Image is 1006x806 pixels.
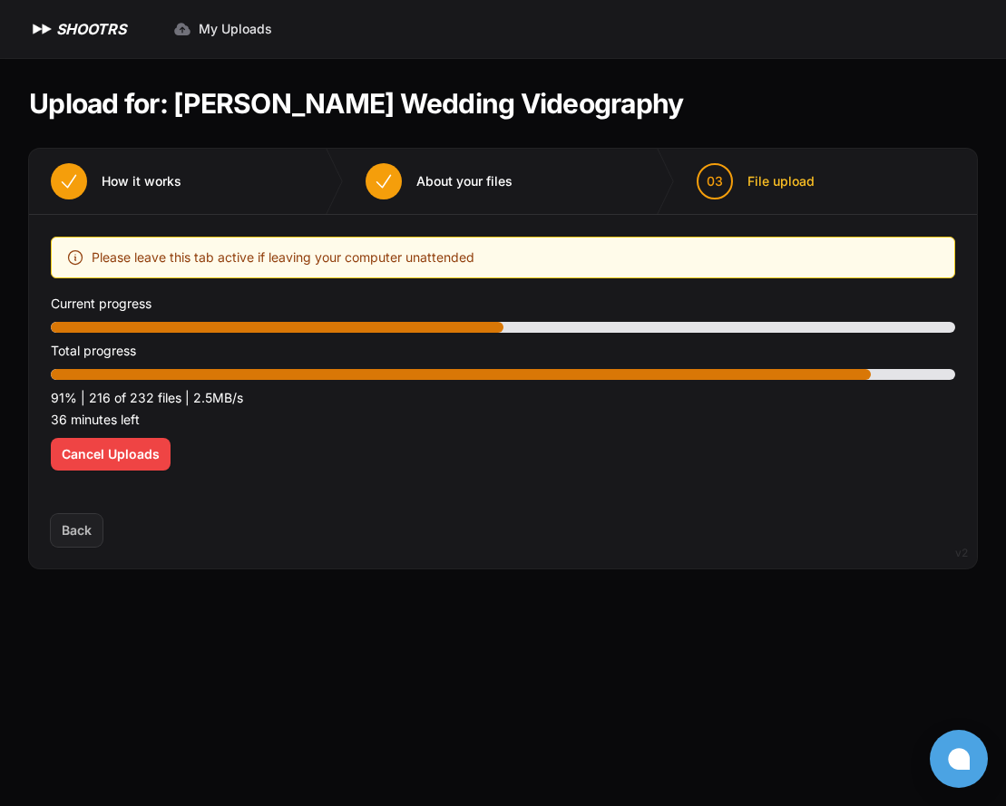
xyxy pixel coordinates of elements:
[62,445,160,463] span: Cancel Uploads
[747,172,815,190] span: File upload
[51,409,955,431] p: 36 minutes left
[51,340,955,362] p: Total progress
[92,247,474,268] span: Please leave this tab active if leaving your computer unattended
[29,18,56,40] img: SHOOTRS
[344,149,534,214] button: About your files
[29,149,203,214] button: How it works
[955,542,968,564] div: v2
[162,13,283,45] a: My Uploads
[29,18,126,40] a: SHOOTRS SHOOTRS
[51,293,955,315] p: Current progress
[51,438,171,471] button: Cancel Uploads
[51,387,955,409] p: 91% | 216 of 232 files | 2.5MB/s
[707,172,723,190] span: 03
[930,730,988,788] button: Open chat window
[102,172,181,190] span: How it works
[675,149,836,214] button: 03 File upload
[56,18,126,40] h1: SHOOTRS
[199,20,272,38] span: My Uploads
[416,172,513,190] span: About your files
[29,87,683,120] h1: Upload for: [PERSON_NAME] Wedding Videography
